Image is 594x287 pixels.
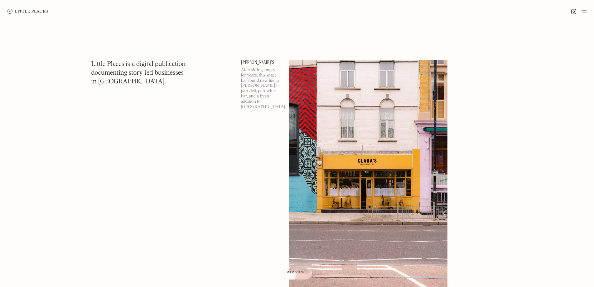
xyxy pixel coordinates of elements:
[241,67,282,109] p: After sitting empty for years, this space has found new life in [PERSON_NAME]’s - part deli, part...
[287,271,305,274] span: Map view
[279,266,312,280] a: Map view
[241,60,282,65] a: [PERSON_NAME]'s
[91,60,186,86] h1: Little Places is a digital publication documenting story-led businesses in [GEOGRAPHIC_DATA].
